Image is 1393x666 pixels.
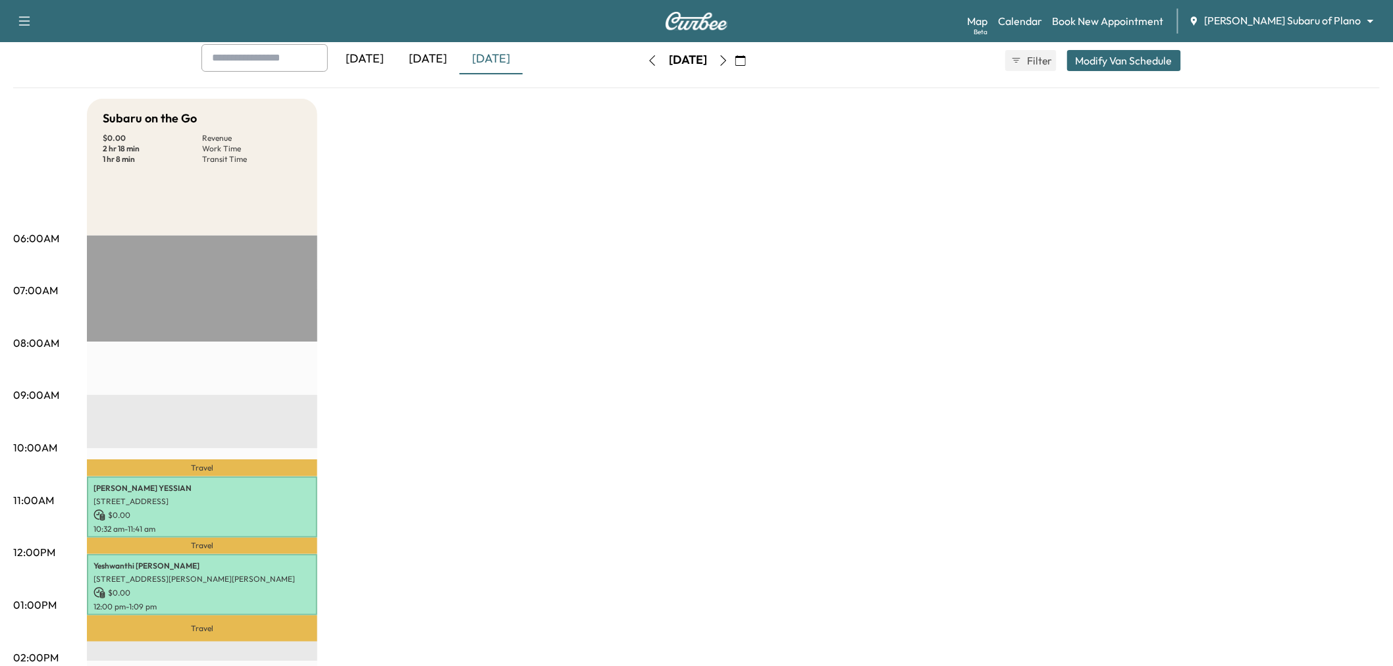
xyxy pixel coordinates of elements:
[1005,50,1057,71] button: Filter
[333,44,396,74] div: [DATE]
[974,27,987,37] div: Beta
[93,587,311,599] p: $ 0.00
[202,133,302,143] p: Revenue
[13,650,59,665] p: 02:00PM
[13,492,54,508] p: 11:00AM
[967,13,987,29] a: MapBeta
[13,387,59,403] p: 09:00AM
[1067,50,1181,71] button: Modify Van Schedule
[13,335,59,351] p: 08:00AM
[87,459,317,476] p: Travel
[669,52,707,68] div: [DATE]
[93,483,311,494] p: [PERSON_NAME] YESSIAN
[13,597,57,613] p: 01:00PM
[460,44,523,74] div: [DATE]
[202,154,302,165] p: Transit Time
[87,538,317,555] p: Travel
[93,524,311,534] p: 10:32 am - 11:41 am
[103,133,202,143] p: $ 0.00
[13,282,58,298] p: 07:00AM
[93,574,311,584] p: [STREET_ADDRESS][PERSON_NAME][PERSON_NAME]
[13,544,55,560] p: 12:00PM
[103,154,202,165] p: 1 hr 8 min
[202,143,302,154] p: Work Time
[1205,13,1361,28] span: [PERSON_NAME] Subaru of Plano
[665,12,728,30] img: Curbee Logo
[998,13,1042,29] a: Calendar
[93,561,311,571] p: Yeshwanthi [PERSON_NAME]
[13,230,59,246] p: 06:00AM
[396,44,460,74] div: [DATE]
[1053,13,1164,29] a: Book New Appointment
[93,602,311,612] p: 12:00 pm - 1:09 pm
[93,496,311,507] p: [STREET_ADDRESS]
[93,509,311,521] p: $ 0.00
[1027,53,1051,68] span: Filter
[13,440,57,455] p: 10:00AM
[103,143,202,154] p: 2 hr 18 min
[103,109,197,128] h5: Subaru on the Go
[87,615,317,642] p: Travel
